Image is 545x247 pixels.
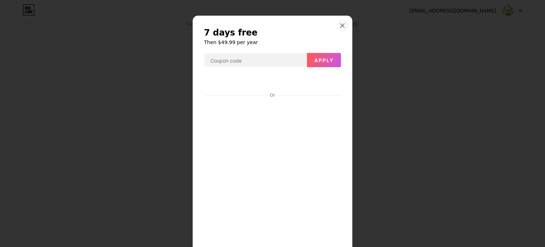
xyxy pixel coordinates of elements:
h6: Then $49.99 per year [204,39,341,46]
button: Apply [307,53,341,67]
span: Apply [314,57,334,63]
input: Coupon code [204,53,307,68]
span: 7 days free [204,27,258,38]
div: Or [269,92,276,98]
iframe: Secure payment button frame [204,73,341,90]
